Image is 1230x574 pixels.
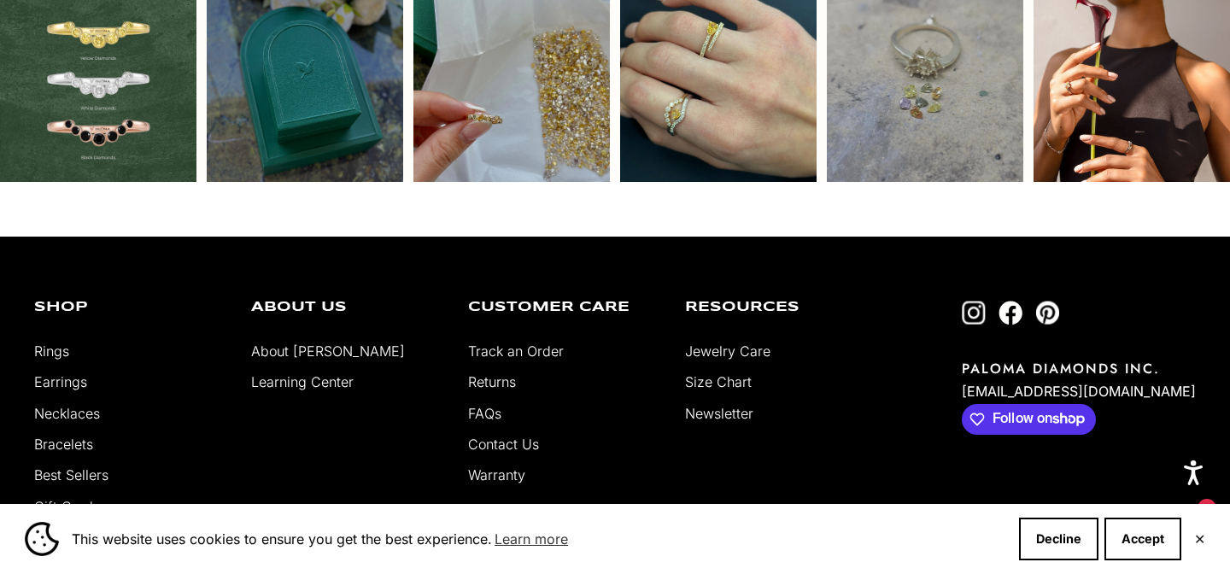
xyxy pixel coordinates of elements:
[251,301,442,314] p: About Us
[468,343,564,360] a: Track an Order
[1104,518,1181,560] button: Accept
[34,343,69,360] a: Rings
[34,373,87,390] a: Earrings
[685,373,752,390] a: Size Chart
[251,373,354,390] a: Learning Center
[468,436,539,453] a: Contact Us
[1035,301,1059,325] a: Follow on Pinterest
[34,498,100,515] a: Gift Cards
[1194,534,1205,544] button: Close
[962,378,1196,404] p: [EMAIL_ADDRESS][DOMAIN_NAME]
[72,526,1005,552] span: This website uses cookies to ensure you get the best experience.
[468,373,516,390] a: Returns
[1019,518,1098,560] button: Decline
[685,405,753,422] a: Newsletter
[34,405,100,422] a: Necklaces
[34,436,93,453] a: Bracelets
[468,301,659,314] p: Customer Care
[25,522,59,556] img: Cookie banner
[468,405,501,422] a: FAQs
[468,466,525,483] a: Warranty
[685,343,770,360] a: Jewelry Care
[962,301,986,325] a: Follow on Instagram
[251,343,405,360] a: About [PERSON_NAME]
[685,301,876,314] p: Resources
[492,526,571,552] a: Learn more
[34,466,108,483] a: Best Sellers
[962,359,1196,378] p: PALOMA DIAMONDS INC.
[34,301,225,314] p: Shop
[999,301,1022,325] a: Follow on Facebook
